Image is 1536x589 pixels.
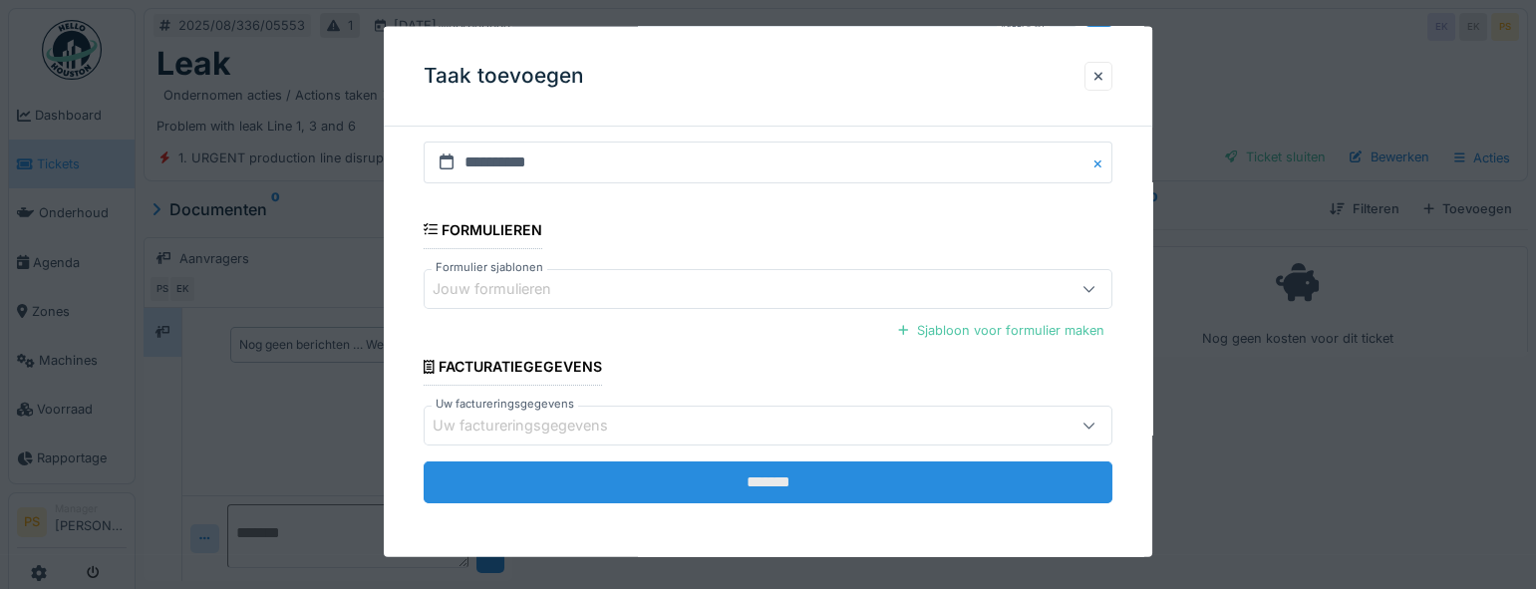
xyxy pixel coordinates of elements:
[424,352,602,386] div: Facturatiegegevens
[1090,141,1112,182] button: Close
[433,415,636,437] div: Uw factureringsgegevens
[424,64,584,89] h3: Taak toevoegen
[432,396,578,413] label: Uw factureringsgegevens
[890,316,1112,343] div: Sjabloon voor formulier maken
[432,258,547,275] label: Formulier sjablonen
[424,214,542,248] div: Formulieren
[433,278,579,300] div: Jouw formulieren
